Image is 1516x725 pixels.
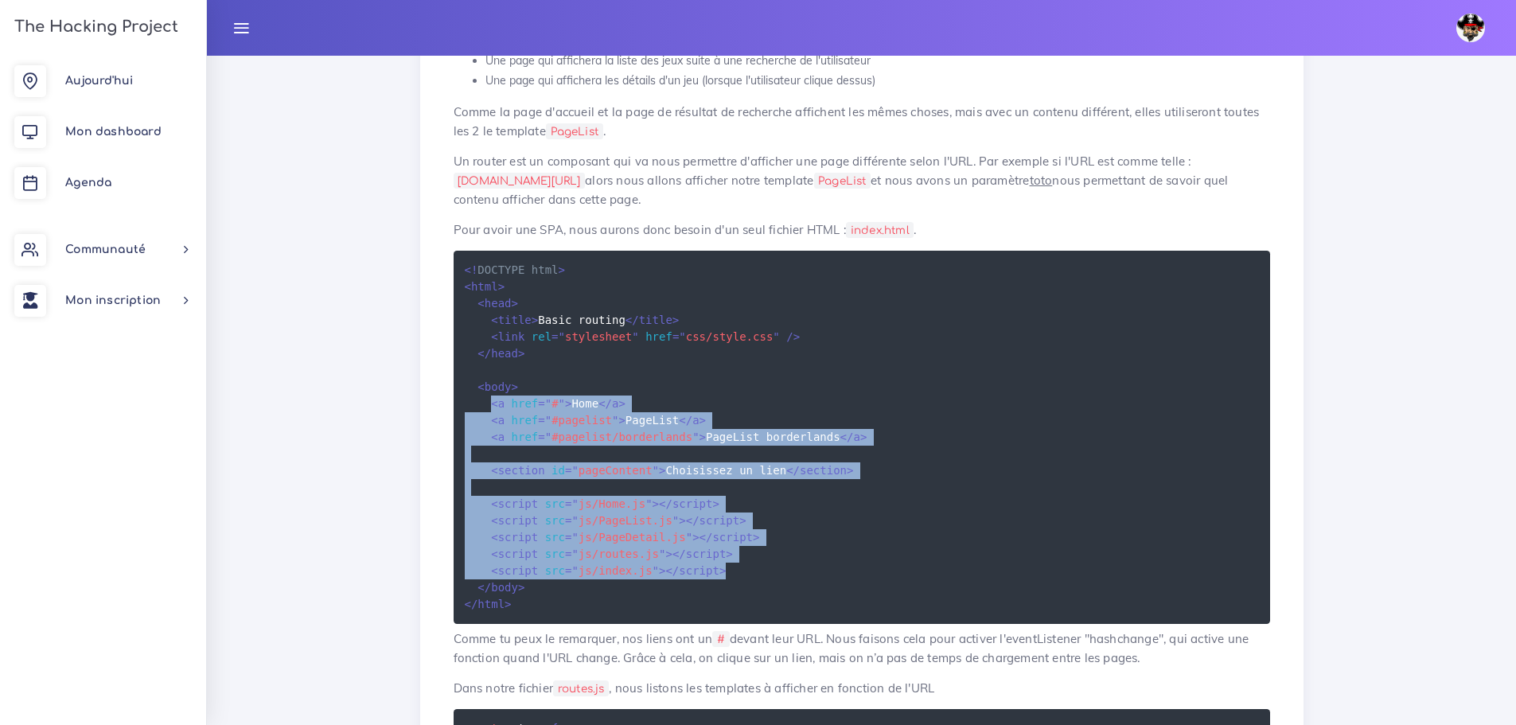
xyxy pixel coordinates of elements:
span: < [477,380,484,393]
span: < [491,548,497,560]
span: src [545,548,565,560]
span: </ [679,414,692,427]
u: toto [1030,173,1053,188]
span: src [545,497,565,510]
span: > [659,464,665,477]
span: a [491,414,505,427]
span: title [625,314,672,326]
span: > [512,297,518,310]
span: > [512,380,518,393]
span: " [571,464,578,477]
span: head [477,297,511,310]
span: = [565,464,571,477]
code: PageList [814,173,871,189]
span: js/Home.js [565,497,653,510]
span: pageContent [565,464,659,477]
span: </ [700,531,713,544]
span: section [786,464,847,477]
span: = [538,397,544,410]
span: script [665,564,719,577]
span: > [739,514,746,527]
span: rel [532,330,551,343]
span: script [686,514,739,527]
span: < [491,514,497,527]
span: " [559,397,565,410]
span: body [477,380,511,393]
code: # [712,631,729,648]
span: a [679,414,699,427]
span: </ [840,431,854,443]
span: script [700,531,753,544]
h3: The Hacking Project [10,18,178,36]
span: " [632,330,638,343]
span: head [477,347,518,360]
span: </ [625,314,639,326]
span: > [498,280,505,293]
span: css/style.css [672,330,780,343]
li: Une page qui affichera les détails d'un jeu (lorsque l'utilisateur clique dessus) [485,71,1270,91]
span: script [659,497,712,510]
span: = [538,431,544,443]
span: " [645,497,652,510]
span: < [477,297,484,310]
span: > [665,548,672,560]
span: src [545,514,565,527]
span: #pagelist/borderlands [538,431,699,443]
p: Dans notre fichier , nous listons les templates à afficher en fonction de l'URL [454,679,1270,698]
span: html [465,598,505,610]
span: < [491,531,497,544]
span: title [491,314,532,326]
span: " [659,548,665,560]
span: </ [477,347,491,360]
span: stylesheet [551,330,639,343]
span: " [773,330,779,343]
span: </ [477,581,491,594]
span: = [565,514,571,527]
span: = [565,531,571,544]
span: </ [686,514,700,527]
span: > [659,564,665,577]
span: <! [465,263,478,276]
span: > [860,431,867,443]
code: [DOMAIN_NAME][URL] [454,173,586,189]
span: </ [659,497,672,510]
span: > [559,263,565,276]
span: id [551,464,565,477]
span: < [491,497,497,510]
span: # [538,397,565,410]
p: Comme tu peux le remarquer, nos liens ont un devant leur URL. Nous faisons cela pour activer l'ev... [454,630,1270,668]
span: > [726,548,732,560]
span: > [847,464,853,477]
span: = [551,330,558,343]
span: </ [672,548,686,560]
span: > [518,347,524,360]
p: Comme la page d'accueil et la page de résultat de recherche affichent les mêmes choses, mais avec... [454,103,1270,141]
span: > [719,564,726,577]
span: Communauté [65,244,146,255]
span: Mon dashboard [65,126,162,138]
span: script [491,564,538,577]
span: script [491,548,538,560]
span: > [518,581,524,594]
span: " [653,564,659,577]
span: = [565,564,571,577]
span: a [491,397,505,410]
span: </ [665,564,679,577]
span: a [491,431,505,443]
span: script [672,548,726,560]
span: = [565,548,571,560]
span: > [565,397,571,410]
span: Mon inscription [65,294,161,306]
span: /> [786,330,800,343]
span: html [465,280,498,293]
span: href [512,397,539,410]
code: Basic routing Home PageList PageList borderlands Choisissez un lien [465,261,867,613]
span: = [672,330,679,343]
span: > [700,431,706,443]
code: PageList [546,123,603,140]
span: " [545,431,551,443]
span: src [545,531,565,544]
span: a [598,397,618,410]
span: > [672,314,679,326]
span: > [532,314,538,326]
